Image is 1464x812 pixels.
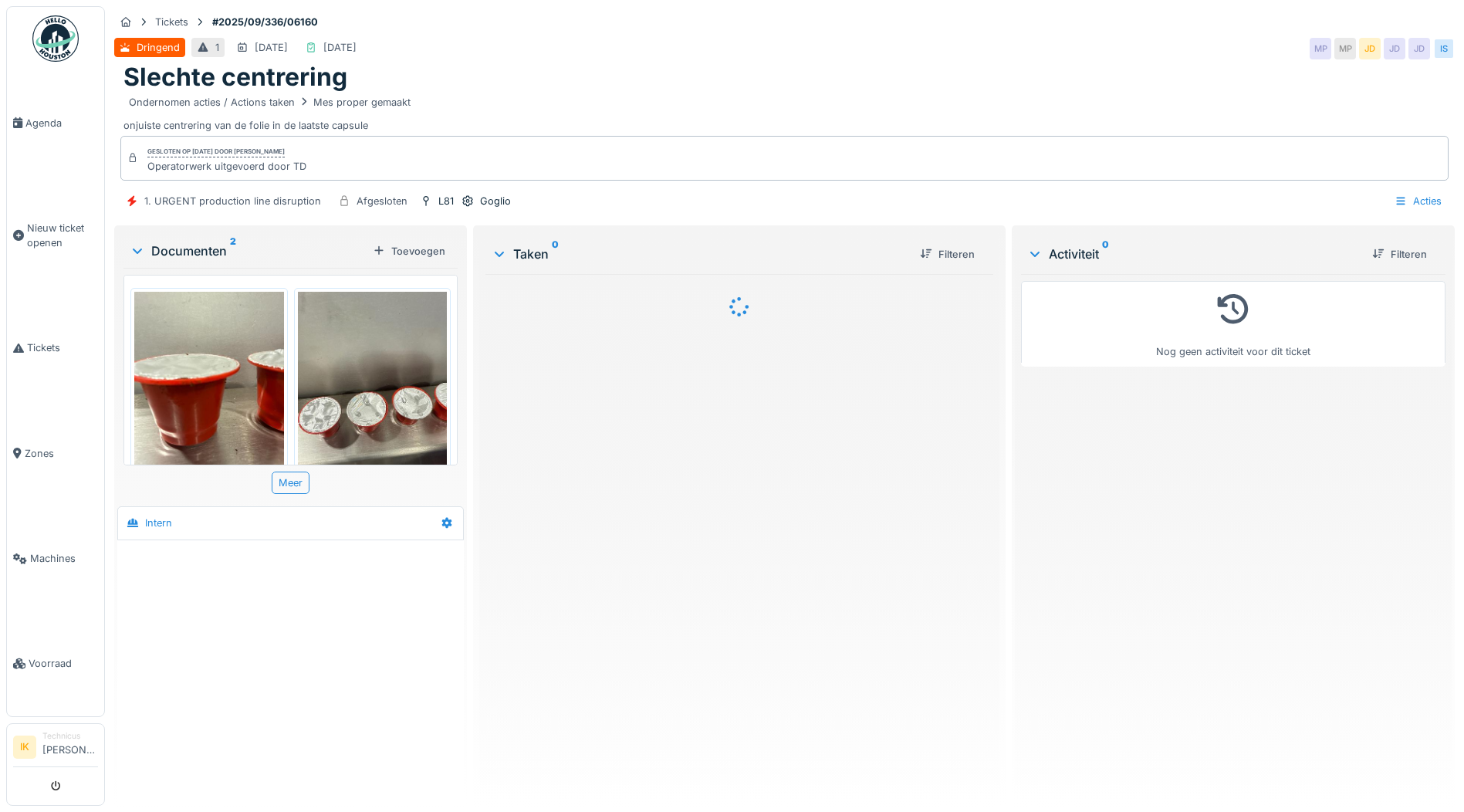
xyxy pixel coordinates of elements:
span: Nieuw ticket openen [27,221,98,250]
div: JD [1359,38,1381,59]
div: Meer [272,472,309,494]
div: MP [1334,38,1356,59]
div: Gesloten op [DATE] door [PERSON_NAME] [147,147,285,157]
div: Nog geen activiteit voor dit ticket [1031,288,1435,360]
strong: #2025/09/336/06160 [206,15,324,29]
img: t7txnqpyk7fqkle07nqwaiml30fg [298,292,448,491]
div: 1. URGENT production line disruption [144,194,321,208]
img: yhpp12sl570bwc7jw4wxo498dknr [134,292,284,491]
div: Ondernomen acties / Actions taken Mes proper gemaakt [129,95,411,110]
div: Dringend [137,40,180,55]
span: Machines [30,551,98,566]
span: Tickets [27,340,98,355]
span: Voorraad [29,656,98,671]
div: 1 [215,40,219,55]
sup: 0 [552,245,559,263]
sup: 0 [1102,245,1109,263]
div: onjuiste centrering van de folie in de laatste capsule [123,93,1445,133]
div: JD [1384,38,1405,59]
a: Tickets [7,296,104,401]
div: Goglio [480,194,511,208]
div: Activiteit [1027,245,1360,263]
div: Operatorwerk uitgevoerd door TD [147,159,306,174]
div: [DATE] [323,40,357,55]
a: IK Technicus[PERSON_NAME] [13,730,98,767]
div: Toevoegen [367,241,451,262]
div: Tickets [155,15,188,29]
div: Documenten [130,242,367,260]
div: Filteren [914,244,981,265]
span: Zones [25,446,98,461]
li: [PERSON_NAME] [42,730,98,763]
div: Acties [1388,190,1449,212]
sup: 2 [230,242,236,260]
div: Taken [492,245,908,263]
li: IK [13,736,36,759]
a: Zones [7,401,104,506]
div: Technicus [42,730,98,742]
div: L81 [438,194,454,208]
div: MP [1310,38,1331,59]
span: Agenda [25,116,98,130]
a: Nieuw ticket openen [7,175,104,296]
div: Intern [145,516,172,530]
a: Machines [7,506,104,611]
img: Badge_color-CXgf-gQk.svg [32,15,79,62]
div: Afgesloten [357,194,407,208]
a: Voorraad [7,611,104,716]
div: [DATE] [255,40,288,55]
div: Filteren [1366,244,1433,265]
h1: Slechte centrering [123,63,347,92]
div: IS [1433,38,1455,59]
div: JD [1408,38,1430,59]
a: Agenda [7,70,104,175]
